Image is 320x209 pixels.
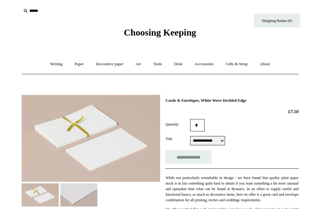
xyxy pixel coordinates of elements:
[165,109,298,114] h2: £7.50
[45,56,68,72] a: Writing
[69,56,89,72] a: Paper
[165,175,298,203] p: While not particularly remarkable in design - we have found that quality plain paper stock is in ...
[165,136,190,142] label: Title
[165,98,298,103] h1: Cards & Envelopes, White Wove Deckled Edge
[22,183,59,207] img: Cards & Envelopes, White Wove Deckled Edge
[60,183,97,207] img: Cards & Envelopes, White Wove Deckled Edge
[220,56,253,72] a: Gifts & Wrap
[130,56,147,72] a: Art
[124,27,196,37] span: Choosing Keeping
[169,56,188,72] a: Desk
[124,32,196,36] a: Choosing Keeping
[90,56,129,72] a: Decorative paper
[189,56,219,72] a: Accessories
[254,14,300,28] a: Shopping Basket (0)
[147,56,168,72] a: Tools
[22,95,160,182] img: Cards & Envelopes, White Wove Deckled Edge
[165,122,190,127] label: Quantity
[254,56,275,72] a: About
